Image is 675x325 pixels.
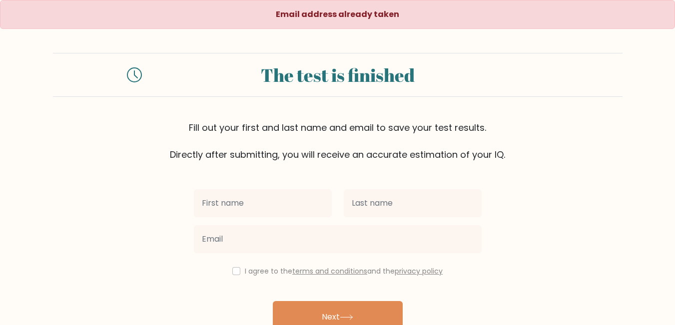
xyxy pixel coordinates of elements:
[194,189,332,217] input: First name
[154,61,522,88] div: The test is finished
[395,266,443,276] a: privacy policy
[292,266,367,276] a: terms and conditions
[194,225,482,253] input: Email
[344,189,482,217] input: Last name
[53,121,623,161] div: Fill out your first and last name and email to save your test results. Directly after submitting,...
[276,8,399,20] strong: Email address already taken
[245,266,443,276] label: I agree to the and the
